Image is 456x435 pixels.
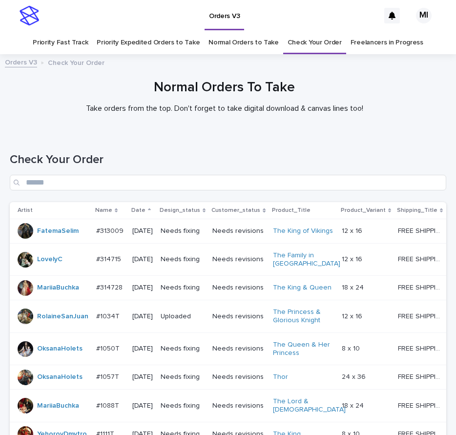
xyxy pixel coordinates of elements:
a: Orders V3 [5,56,37,67]
p: 18 x 24 [342,400,366,410]
p: #313009 [96,225,125,235]
a: OksanaHolets [37,373,83,381]
p: Needs fixing [161,255,205,264]
p: #1057T [96,371,121,381]
p: Needs revisions [212,402,265,410]
a: Normal Orders to Take [208,31,279,54]
p: Needs revisions [212,255,265,264]
div: MI [416,8,432,23]
a: Check Your Order [288,31,342,54]
p: Needs fixing [161,284,205,292]
p: Shipping_Title [397,205,437,216]
p: FREE SHIPPING - preview in 1-2 business days, after your approval delivery will take 5-10 b.d. [398,253,445,264]
a: MariiaBuchka [37,402,79,410]
a: The Princess & Glorious Knight [273,308,334,325]
p: Check Your Order [48,57,104,67]
p: Needs fixing [161,402,205,410]
p: Customer_status [211,205,260,216]
p: 18 x 24 [342,282,366,292]
p: Needs revisions [212,373,265,381]
h1: Check Your Order [10,153,446,167]
p: 8 x 10 [342,343,362,353]
a: Thor [273,373,288,381]
p: Product_Variant [341,205,386,216]
p: 24 x 36 [342,371,368,381]
p: Artist [18,205,33,216]
p: Needs fixing [161,345,205,353]
p: Take orders from the top. Don't forget to take digital download & canvas lines too! [29,104,420,113]
a: The Lord & [DEMOGRAPHIC_DATA] [273,397,346,414]
p: FREE SHIPPING - preview in 1-2 business days, after your approval delivery will take 5-10 b.d. [398,311,445,321]
a: The King of Vikings [273,227,333,235]
p: FREE SHIPPING - preview in 1-2 business days, after your approval delivery will take 5-10 b.d. [398,282,445,292]
a: The Queen & Her Princess [273,341,334,357]
input: Search [10,175,446,190]
p: [DATE] [132,312,153,321]
a: MariiaBuchka [37,284,79,292]
p: Date [131,205,145,216]
h1: Normal Orders To Take [10,80,439,96]
p: #1088T [96,400,121,410]
p: [DATE] [132,255,153,264]
p: #1050T [96,343,122,353]
p: Design_status [160,205,200,216]
a: OksanaHolets [37,345,83,353]
p: Product_Title [272,205,311,216]
p: FREE SHIPPING - preview in 1-2 business days, after your approval delivery will take 5-10 b.d. [398,225,445,235]
a: RolaineSanJuan [37,312,88,321]
p: Name [95,205,112,216]
p: 12 x 16 [342,225,364,235]
p: [DATE] [132,345,153,353]
a: LovelyC [37,255,62,264]
img: stacker-logo-s-only.png [20,6,39,25]
p: #1034T [96,311,122,321]
a: Priority Fast Track [33,31,88,54]
p: FREE SHIPPING - preview in 1-2 business days, after your approval delivery will take 5-10 b.d. [398,400,445,410]
a: The King & Queen [273,284,332,292]
p: Needs fixing [161,227,205,235]
p: Needs revisions [212,345,265,353]
p: 12 x 16 [342,253,364,264]
p: [DATE] [132,402,153,410]
a: Freelancers in Progress [351,31,423,54]
a: Priority Expedited Orders to Take [97,31,200,54]
p: Needs fixing [161,373,205,381]
p: #314728 [96,282,124,292]
p: Needs revisions [212,312,265,321]
p: FREE SHIPPING - preview in 1-2 business days, after your approval delivery will take 5-10 b.d. [398,343,445,353]
p: [DATE] [132,373,153,381]
a: FatemaSelim [37,227,79,235]
p: #314715 [96,253,123,264]
p: Needs revisions [212,284,265,292]
p: [DATE] [132,227,153,235]
a: The Family in [GEOGRAPHIC_DATA] [273,251,340,268]
p: Uploaded [161,312,205,321]
p: [DATE] [132,284,153,292]
p: 12 x 16 [342,311,364,321]
p: Needs revisions [212,227,265,235]
p: FREE SHIPPING - preview in 1-2 business days, after your approval delivery will take 5-10 b.d. [398,371,445,381]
